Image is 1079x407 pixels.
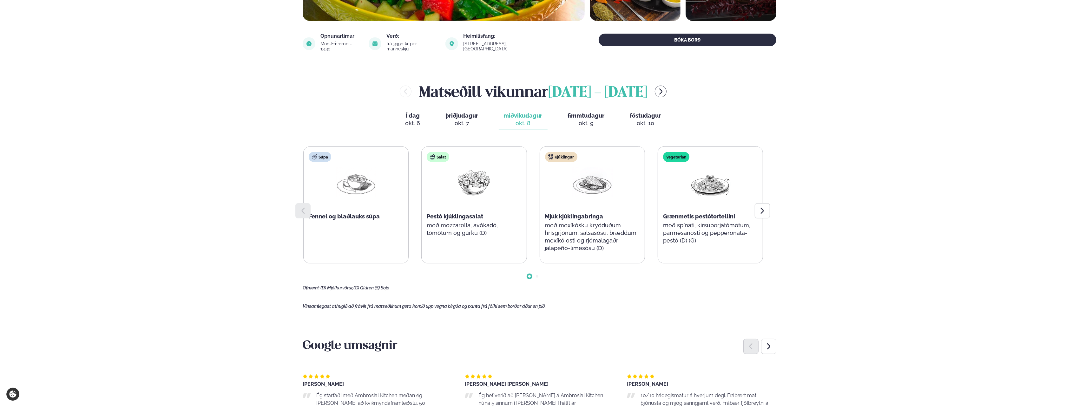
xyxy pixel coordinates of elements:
[572,167,613,197] img: Chicken-breast.png
[743,339,759,354] div: Previous slide
[320,285,353,290] span: (D) Mjólkurvörur,
[463,34,549,39] div: Heimilisfang:
[446,120,478,127] div: okt. 7
[320,34,361,39] div: Opnunartímar:
[545,222,640,252] p: með mexíkósku krydduðum hrísgrjónum, salsasósu, bræddum mexíkó osti og rjómalagaðri jalapeño-lime...
[400,86,411,97] button: menu-btn-left
[400,109,425,130] button: Í dag okt. 6
[627,382,776,387] div: [PERSON_NAME]
[463,45,549,53] a: link
[312,154,317,159] img: soup.svg
[454,167,494,197] img: Salad.png
[465,382,614,387] div: [PERSON_NAME] [PERSON_NAME]
[630,112,661,119] span: föstudagur
[427,222,521,237] p: með mozzarella, avókadó, tómötum og gúrku (D)
[445,37,458,50] img: image alt
[405,112,420,120] span: Í dag
[303,382,452,387] div: [PERSON_NAME]
[663,222,758,244] p: með spínati, kirsuberjatómötum, parmesanosti og pepperonata-pestó (D) (G)
[545,152,577,162] div: Kjúklingur
[386,41,438,51] div: frá 3490 kr per manneskju
[309,152,331,162] div: Súpa
[463,41,549,51] div: [STREET_ADDRESS], [GEOGRAPHIC_DATA]
[655,86,667,97] button: menu-btn-right
[545,213,603,220] span: Mjúk kjúklingabringa
[430,154,435,159] img: salad.svg
[427,152,449,162] div: Salat
[548,86,647,100] span: [DATE] - [DATE]
[303,304,546,309] span: Vinsamlegast athugið að frávik frá matseðlinum geta komið upp vegna birgða og panta frá fólki sem...
[336,167,376,197] img: Soup.png
[528,275,531,278] span: Go to slide 1
[504,120,543,127] div: okt. 8
[563,109,610,130] button: fimmtudagur okt. 9
[320,41,361,51] div: Mon-Fri: 11:00 - 13:30
[568,112,605,119] span: fimmtudagur
[568,120,605,127] div: okt. 9
[663,152,689,162] div: Vegetarian
[499,109,548,130] button: miðvikudagur okt. 8
[309,213,380,220] span: Fennel og blaðlauks súpa
[761,339,776,354] div: Next slide
[478,392,614,407] p: Ég hef verið að [PERSON_NAME] á Ambrosial Kitchen núna 5 sinnum í [PERSON_NAME] í hálft ár.
[405,120,420,127] div: okt. 6
[375,285,390,290] span: (S) Soja
[386,34,438,39] div: Verð:
[630,120,661,127] div: okt. 10
[446,112,478,119] span: þriðjudagur
[427,213,483,220] span: Pestó kjúklingasalat
[663,213,735,220] span: Grænmetis pestótortellíní
[548,154,553,159] img: chicken.svg
[419,81,647,102] h2: Matseðill vikunnar
[369,37,381,50] img: image alt
[303,285,319,290] span: Ofnæmi:
[303,37,315,50] img: image alt
[6,388,19,401] a: Cookie settings
[536,275,538,278] span: Go to slide 2
[599,34,776,46] button: BÓKA BORÐ
[303,339,776,354] h3: Google umsagnir
[353,285,375,290] span: (G) Glúten,
[690,167,731,197] img: Spagetti.png
[441,109,484,130] button: þriðjudagur okt. 7
[625,109,666,130] button: föstudagur okt. 10
[504,112,543,119] span: miðvikudagur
